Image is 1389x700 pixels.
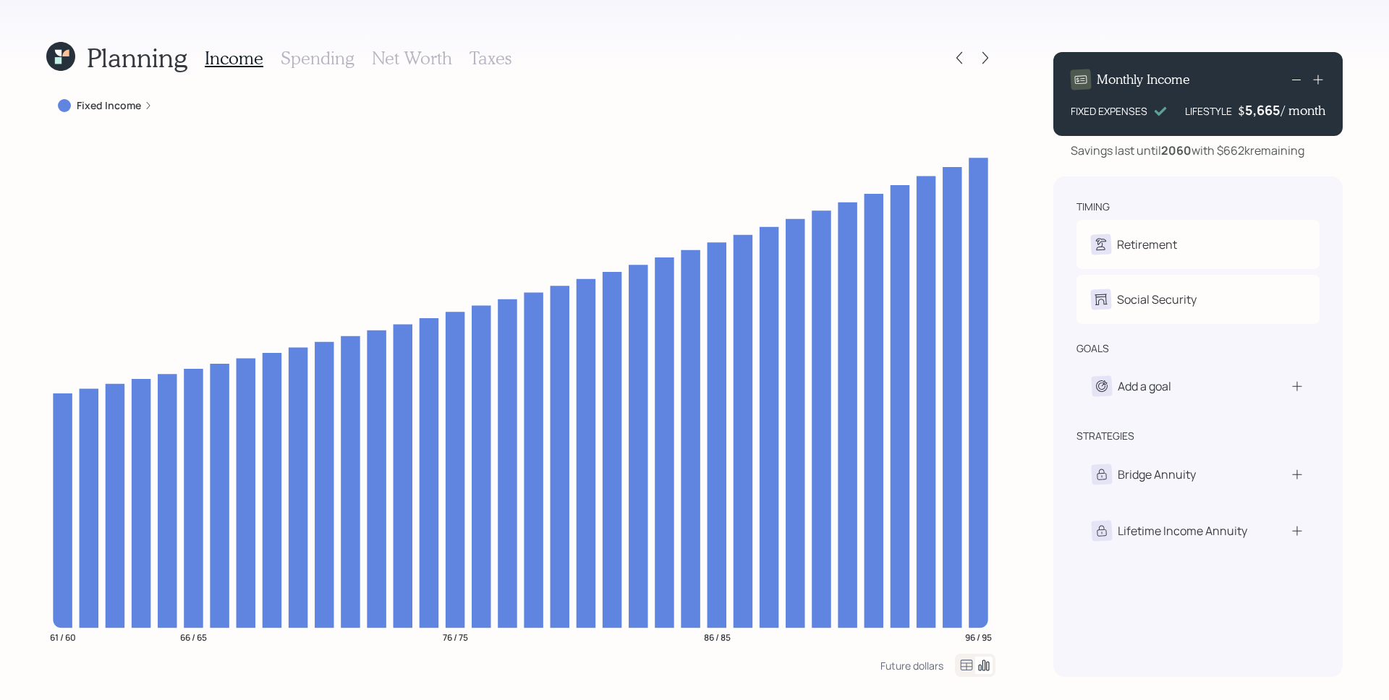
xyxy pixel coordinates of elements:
h3: Spending [281,48,354,69]
tspan: 96 / 95 [965,631,992,643]
div: LIFESTYLE [1185,103,1232,119]
div: Add a goal [1118,377,1171,395]
label: Fixed Income [77,98,141,113]
div: Future dollars [880,659,943,673]
h4: Monthly Income [1097,72,1190,87]
div: FIXED EXPENSES [1071,103,1147,119]
tspan: 66 / 65 [180,631,207,643]
tspan: 86 / 85 [704,631,731,643]
h3: Income [205,48,263,69]
div: strategies [1076,429,1134,443]
div: goals [1076,341,1109,356]
h1: Planning [87,42,187,73]
div: Social Security [1117,291,1197,308]
div: Savings last until with $662k remaining [1071,142,1304,159]
div: Retirement [1117,236,1177,253]
tspan: 61 / 60 [50,631,76,643]
h3: Taxes [470,48,511,69]
h4: $ [1238,103,1245,119]
tspan: 76 / 75 [443,631,468,643]
h3: Net Worth [372,48,452,69]
h4: / month [1281,103,1325,119]
b: 2060 [1161,142,1192,158]
div: Lifetime Income Annuity [1118,522,1247,539]
div: timing [1076,200,1110,214]
div: Bridge Annuity [1118,466,1196,483]
div: 5,665 [1245,101,1281,119]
